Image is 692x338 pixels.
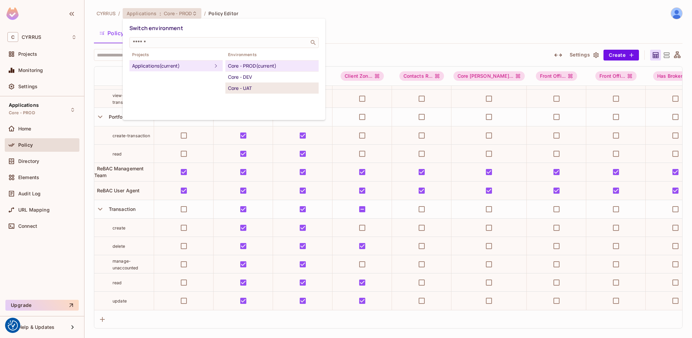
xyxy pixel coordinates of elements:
[228,62,316,70] div: Core - PROD (current)
[228,73,316,81] div: Core - DEV
[129,24,183,32] span: Switch environment
[8,320,18,331] img: Revisit consent button
[8,320,18,331] button: Consent Preferences
[129,52,223,57] span: Projects
[228,84,316,92] div: Core - UAT
[132,62,212,70] div: Applications (current)
[225,52,319,57] span: Environments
